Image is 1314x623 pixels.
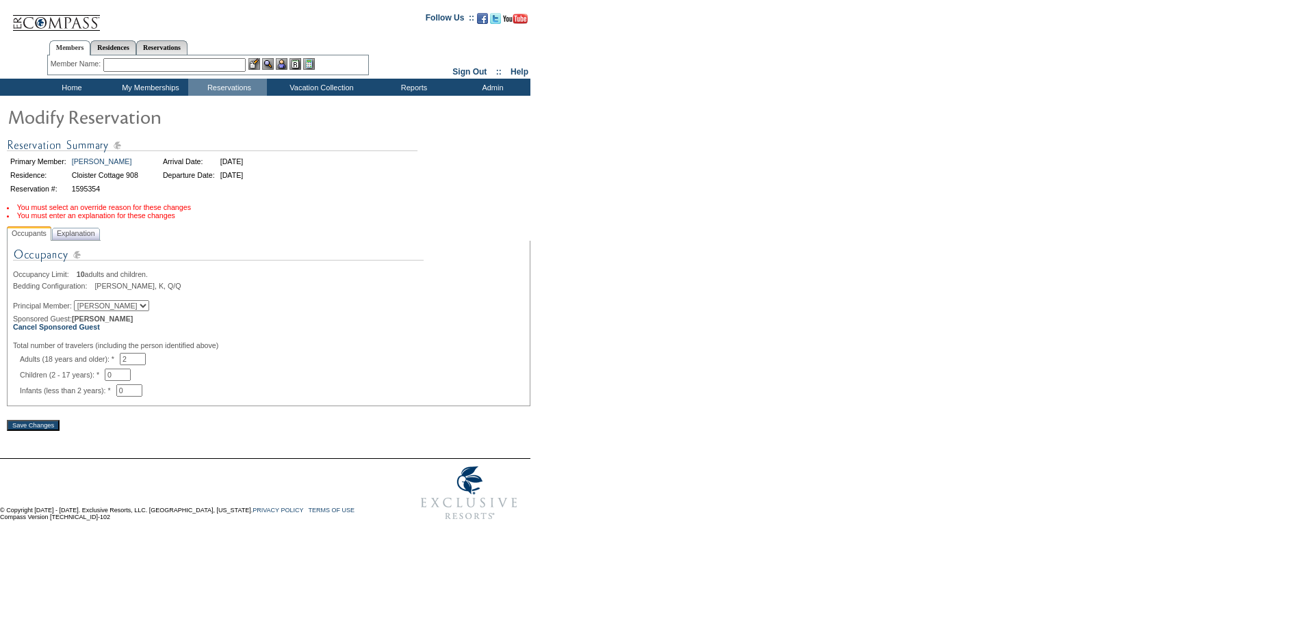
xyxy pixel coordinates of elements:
span: :: [496,67,502,77]
td: Vacation Collection [267,79,373,96]
img: Follow us on Twitter [490,13,501,24]
a: Help [511,67,528,77]
a: Become our fan on Facebook [477,17,488,25]
span: Infants (less than 2 years): * [20,386,116,395]
img: b_calculator.gif [303,58,315,70]
img: Modify Reservation [7,103,281,130]
a: Follow us on Twitter [490,17,501,25]
div: Total number of travelers (including the person identified above) [13,341,524,349]
div: adults and children. [13,270,524,278]
td: [DATE] [218,155,246,168]
span: 10 [77,270,85,278]
a: Reservations [136,40,188,55]
td: Primary Member: [8,155,68,168]
img: Become our fan on Facebook [477,13,488,24]
img: Occupancy [13,246,424,270]
img: Reservation Summary [7,137,417,154]
td: My Memberships [109,79,188,96]
div: Sponsored Guest: [13,315,524,331]
img: View [262,58,274,70]
span: Occupants [9,226,49,241]
td: Residence: [8,169,68,181]
span: Principal Member: [13,302,72,310]
a: Residences [90,40,136,55]
td: Reports [373,79,452,96]
span: Occupancy Limit: [13,270,75,278]
span: Children (2 - 17 years): * [20,371,105,379]
img: Exclusive Resorts [408,459,530,527]
li: You must enter an explanation for these changes [7,211,530,220]
span: [PERSON_NAME], K, Q/Q [94,282,181,290]
span: Bedding Configuration: [13,282,92,290]
img: Reservations [289,58,301,70]
li: You must select an override reason for these changes [7,203,530,211]
a: Sign Out [452,67,487,77]
td: Cloister Cottage 908 [70,169,140,181]
img: Impersonate [276,58,287,70]
td: Admin [452,79,530,96]
input: Save Changes [7,420,60,431]
img: b_edit.gif [248,58,260,70]
a: TERMS OF USE [309,507,355,514]
td: [DATE] [218,169,246,181]
td: Follow Us :: [426,12,474,28]
div: Member Name: [51,58,103,70]
td: Reservation #: [8,183,68,195]
a: Members [49,40,91,55]
img: Subscribe to our YouTube Channel [503,14,528,24]
td: Reservations [188,79,267,96]
a: Cancel Sponsored Guest [13,323,100,331]
span: Adults (18 years and older): * [20,355,120,363]
td: Departure Date: [161,169,217,181]
td: 1595354 [70,183,140,195]
a: Subscribe to our YouTube Channel [503,17,528,25]
a: PRIVACY POLICY [253,507,303,514]
span: [PERSON_NAME] [72,315,133,323]
a: [PERSON_NAME] [72,157,132,165]
img: Compass Home [12,3,101,31]
td: Home [31,79,109,96]
span: Explanation [54,226,98,241]
td: Arrival Date: [161,155,217,168]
